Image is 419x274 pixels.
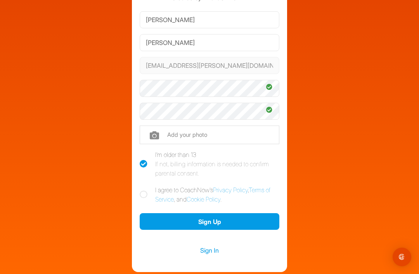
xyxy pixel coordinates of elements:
[140,213,279,230] button: Sign Up
[140,11,279,28] input: First Name
[140,185,279,204] label: I agree to CoachNow's , , and .
[140,57,279,74] input: Email
[140,245,279,255] a: Sign In
[155,159,279,178] div: If not, billing information is needed to confirm parental consent.
[187,195,220,203] a: Cookie Policy
[140,34,279,51] input: Last Name
[393,248,411,266] div: Open Intercom Messenger
[213,186,248,194] a: Privacy Policy
[155,150,279,178] div: I'm older than 13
